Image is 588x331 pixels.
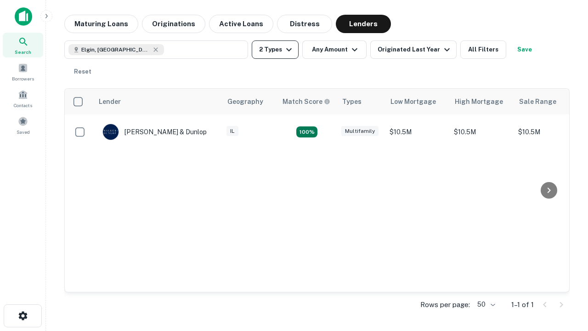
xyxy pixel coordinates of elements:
[341,126,379,137] div: Multifamily
[103,124,119,140] img: picture
[449,89,514,114] th: High Mortgage
[252,40,299,59] button: 2 Types
[378,44,452,55] div: Originated Last Year
[226,126,238,137] div: IL
[3,33,43,57] a: Search
[64,40,248,59] button: Elgin, [GEOGRAPHIC_DATA], [GEOGRAPHIC_DATA]
[68,63,97,81] button: Reset
[227,96,263,107] div: Geography
[337,89,385,114] th: Types
[296,126,317,137] div: Matching Properties: 1, hasApolloMatch: undefined
[449,114,514,149] td: $10.5M
[3,113,43,137] a: Saved
[209,15,273,33] button: Active Loans
[283,97,330,107] div: Capitalize uses an advanced AI algorithm to match your search with the best lender. The match sco...
[14,102,32,109] span: Contacts
[277,15,332,33] button: Distress
[15,7,32,26] img: capitalize-icon.png
[81,46,150,54] span: Elgin, [GEOGRAPHIC_DATA], [GEOGRAPHIC_DATA]
[17,128,30,136] span: Saved
[519,96,556,107] div: Sale Range
[12,75,34,82] span: Borrowers
[102,124,207,140] div: [PERSON_NAME] & Dunlop
[15,48,31,56] span: Search
[3,86,43,111] a: Contacts
[511,299,534,310] p: 1–1 of 1
[385,89,449,114] th: Low Mortgage
[390,96,436,107] div: Low Mortgage
[455,96,503,107] div: High Mortgage
[3,59,43,84] a: Borrowers
[64,15,138,33] button: Maturing Loans
[99,96,121,107] div: Lender
[302,40,367,59] button: Any Amount
[222,89,277,114] th: Geography
[142,15,205,33] button: Originations
[542,257,588,302] iframe: Chat Widget
[342,96,362,107] div: Types
[474,298,497,311] div: 50
[336,15,391,33] button: Lenders
[277,89,337,114] th: Capitalize uses an advanced AI algorithm to match your search with the best lender. The match sco...
[460,40,506,59] button: All Filters
[510,40,539,59] button: Save your search to get updates of matches that match your search criteria.
[385,114,449,149] td: $10.5M
[370,40,457,59] button: Originated Last Year
[93,89,222,114] th: Lender
[420,299,470,310] p: Rows per page:
[283,97,328,107] h6: Match Score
